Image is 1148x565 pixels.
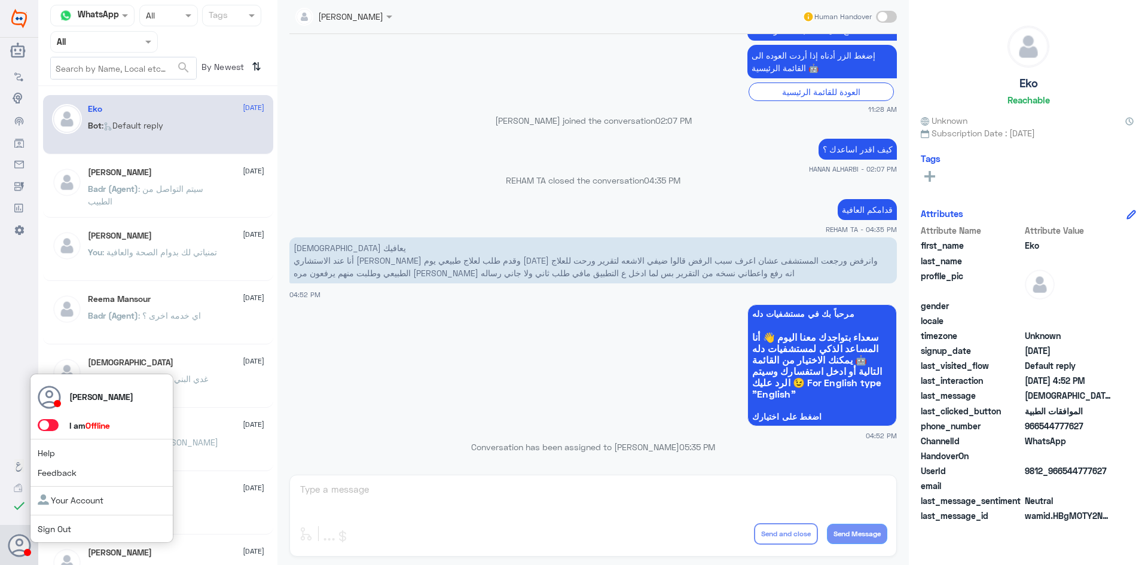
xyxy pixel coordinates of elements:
span: gender [921,300,1022,312]
span: Attribute Name [921,224,1022,237]
span: timezone [921,329,1022,342]
span: null [1025,314,1112,327]
div: Tags [207,8,228,24]
a: Sign Out [38,524,71,534]
span: By Newest [197,57,247,81]
input: Search by Name, Local etc… [51,57,196,79]
span: اضغط على اختيارك [752,412,892,422]
p: Conversation has been assigned to [PERSON_NAME] [289,441,897,453]
span: Badr (Agent) [88,310,138,320]
span: last_interaction [921,374,1022,387]
span: 2025-08-06T13:52:03.523Z [1025,374,1112,387]
span: 2 [1025,435,1112,447]
span: [DATE] [243,229,264,240]
img: defaultAdmin.png [52,358,82,387]
img: defaultAdmin.png [52,294,82,324]
img: Widebot Logo [11,9,27,28]
span: Badr (Agent) [88,184,138,194]
span: Subscription Date : [DATE] [921,127,1136,139]
p: 6/8/2025, 4:35 PM [838,199,897,220]
span: null [1025,480,1112,492]
span: [DATE] [243,482,264,493]
span: [DATE] [243,292,264,303]
span: [DATE] [243,102,264,113]
span: Unknown [921,114,967,127]
span: : سيتم التواصل من الطبيب [88,184,203,206]
button: search [176,58,191,78]
span: Default reply [1025,359,1112,372]
img: defaultAdmin.png [52,104,82,134]
span: HANAN ALHARBI - 02:07 PM [809,164,897,174]
span: Unknown [1025,329,1112,342]
button: Avatar [8,534,30,557]
span: [DATE] [243,419,264,430]
h5: Reema Mansour [88,294,151,304]
span: I am [69,420,110,430]
span: : اي خدمه اخرى ؟ [138,310,201,320]
p: REHAM TA closed the conversation [289,174,897,187]
span: [DATE] [243,166,264,176]
h6: Tags [921,153,941,164]
span: Human Handover [814,11,872,22]
button: Send and close [754,523,818,545]
span: wamid.HBgMOTY2NTQ0Nzc3NjI3FQIAEhgUM0E0RTQ3RjAyNENDRkE5NUI2N0EA [1025,509,1112,522]
span: [DATE] [243,356,264,367]
span: null [1025,450,1112,462]
span: last_visited_flow [921,359,1022,372]
h5: Eko [88,104,102,114]
h5: سبحان الله [88,358,173,368]
span: search [176,60,191,75]
span: : تمنياتي لك بدوام الصحة والعافية [102,247,217,257]
p: 6/8/2025, 2:07 PM [819,139,897,160]
div: العودة للقائمة الرئيسية [749,83,894,101]
span: last_message_id [921,509,1022,522]
span: 04:52 PM [289,291,320,298]
h5: Anas [88,167,152,178]
span: 05:35 PM [679,442,715,452]
span: الموافقات الطبية [1025,405,1112,417]
button: Send Message [827,524,887,544]
h6: Attributes [921,208,963,219]
span: سعداء بتواجدك معنا اليوم 👋 أنا المساعد الذكي لمستشفيات دله 🤖 يمكنك الاختيار من القائمة التالية أو... [752,331,892,399]
span: null [1025,300,1112,312]
a: Feedback [38,468,77,478]
h5: Eko [1019,77,1038,90]
span: 0 [1025,494,1112,507]
h5: Mohammed ALRASHED [88,231,152,241]
p: [PERSON_NAME] [69,390,133,403]
span: REHAM TA - 04:35 PM [826,224,897,234]
a: Your Account [38,495,103,505]
span: 04:35 PM [644,175,680,185]
span: ChannelId [921,435,1022,447]
span: HandoverOn [921,450,1022,462]
a: Help [38,448,55,458]
i: ⇅ [252,57,261,77]
span: 02:07 PM [655,115,692,126]
span: email [921,480,1022,492]
span: [DATE] [243,546,264,557]
span: UserId [921,465,1022,477]
span: Offline [86,420,110,430]
span: locale [921,314,1022,327]
img: whatsapp.png [57,7,75,25]
img: defaultAdmin.png [1008,26,1049,67]
i: check [12,499,26,513]
span: Bot [88,120,102,130]
span: Eko [1025,239,1112,252]
h6: Reachable [1007,94,1050,105]
span: signup_date [921,344,1022,357]
p: 6/8/2025, 4:52 PM [289,237,897,283]
span: last_message [921,389,1022,402]
span: last_clicked_button [921,405,1022,417]
span: 2025-08-04T15:35:52.317Z [1025,344,1112,357]
span: last_message_sentiment [921,494,1022,507]
span: last_name [921,255,1022,267]
span: You [88,247,102,257]
span: Attribute Value [1025,224,1112,237]
span: 11:28 AM [868,104,897,114]
span: الله يعافيك أنا عند الاستشاري أحند الزبيدي وقدم طلب لعلاج طبيعي يوم الاحد وانرفض ورجعت المستشفى ع... [1025,389,1112,402]
img: defaultAdmin.png [1025,270,1055,300]
span: profile_pic [921,270,1022,297]
span: 966544777627 [1025,420,1112,432]
span: phone_number [921,420,1022,432]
